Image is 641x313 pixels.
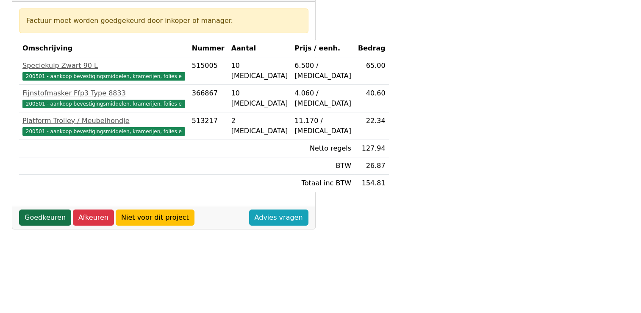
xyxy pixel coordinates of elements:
[355,140,389,157] td: 127.94
[294,116,351,136] div: 11.170 / [MEDICAL_DATA]
[291,175,355,192] td: Totaal inc BTW
[22,61,185,81] a: Speciekuip Zwart 90 L200501 - aankoop bevestigingsmiddelen, kramerijen, folies e
[294,61,351,81] div: 6.500 / [MEDICAL_DATA]
[355,157,389,175] td: 26.87
[294,88,351,109] div: 4.060 / [MEDICAL_DATA]
[22,127,185,136] span: 200501 - aankoop bevestigingsmiddelen, kramerijen, folies e
[291,40,355,57] th: Prijs / eenh.
[355,57,389,85] td: 65.00
[355,112,389,140] td: 22.34
[231,116,288,136] div: 2 [MEDICAL_DATA]
[189,57,228,85] td: 515005
[355,85,389,112] td: 40.60
[355,40,389,57] th: Bedrag
[22,116,185,136] a: Platform Trolley / Meubelhondje200501 - aankoop bevestigingsmiddelen, kramerijen, folies e
[189,40,228,57] th: Nummer
[355,175,389,192] td: 154.81
[228,40,291,57] th: Aantal
[189,112,228,140] td: 513217
[231,61,288,81] div: 10 [MEDICAL_DATA]
[22,72,185,81] span: 200501 - aankoop bevestigingsmiddelen, kramerijen, folies e
[249,210,308,226] a: Advies vragen
[22,100,185,108] span: 200501 - aankoop bevestigingsmiddelen, kramerijen, folies e
[116,210,194,226] a: Niet voor dit project
[291,157,355,175] td: BTW
[22,88,185,98] div: Fijnstofmasker Ffp3 Type 8833
[291,140,355,157] td: Netto regels
[231,88,288,109] div: 10 [MEDICAL_DATA]
[19,210,71,226] a: Goedkeuren
[189,85,228,112] td: 366867
[26,16,301,26] div: Factuur moet worden goedgekeurd door inkoper of manager.
[22,116,185,126] div: Platform Trolley / Meubelhondje
[22,61,185,71] div: Speciekuip Zwart 90 L
[22,88,185,109] a: Fijnstofmasker Ffp3 Type 8833200501 - aankoop bevestigingsmiddelen, kramerijen, folies e
[73,210,114,226] a: Afkeuren
[19,40,189,57] th: Omschrijving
